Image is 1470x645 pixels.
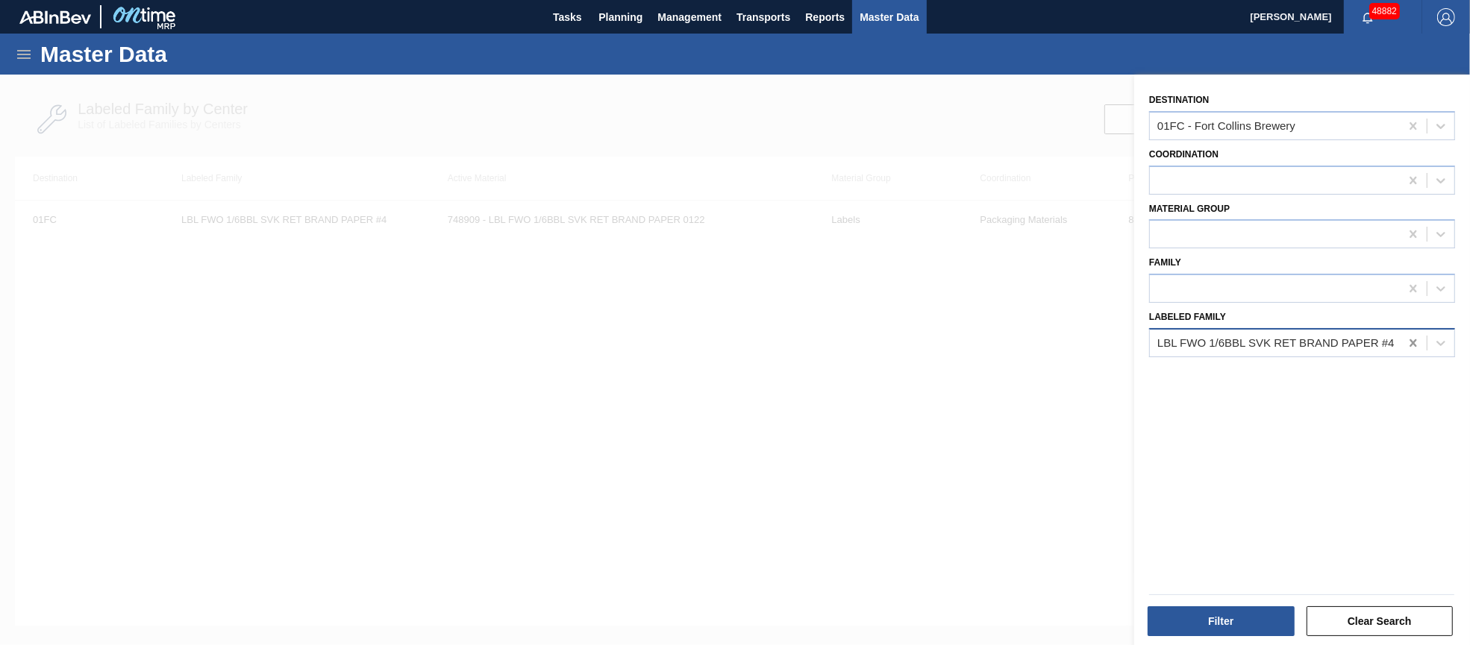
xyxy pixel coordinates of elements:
[40,45,305,63] h1: Master Data
[1437,8,1455,26] img: Logout
[1344,7,1392,28] button: Notifications
[805,8,845,26] span: Reports
[1157,336,1395,349] div: LBL FWO 1/6BBL SVK RET BRAND PAPER #4
[551,8,584,26] span: Tasks
[1149,149,1219,160] label: Coordination
[657,8,722,26] span: Management
[860,8,919,26] span: Master Data
[1149,95,1209,105] label: Destination
[1148,606,1295,636] button: Filter
[1307,606,1454,636] button: Clear Search
[598,8,642,26] span: Planning
[1157,119,1295,132] div: 01FC - Fort Collins Brewery
[19,10,91,24] img: TNhmsLtSVTkK8tSr43FrP2fwEKptu5GPRR3wAAAABJRU5ErkJggg==
[1149,312,1226,322] label: Labeled Family
[1149,204,1230,214] label: Material Group
[1149,257,1181,268] label: Family
[736,8,790,26] span: Transports
[1369,3,1400,19] span: 48882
